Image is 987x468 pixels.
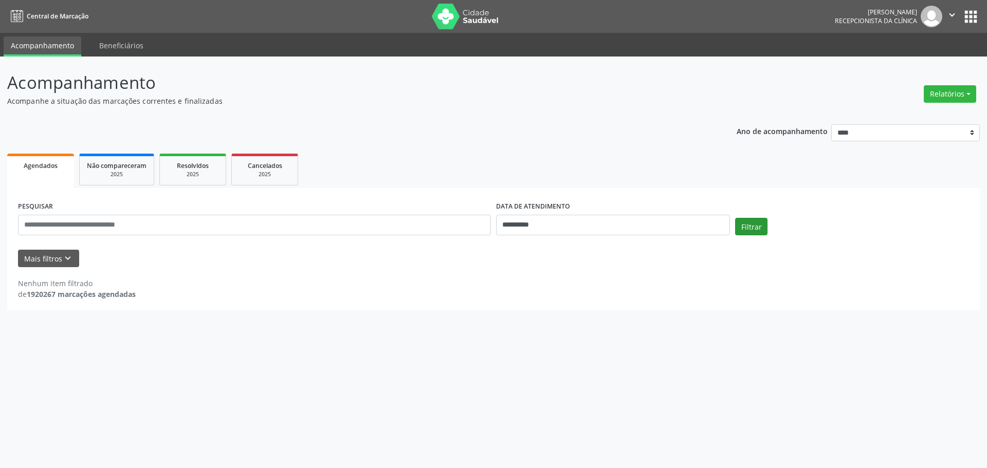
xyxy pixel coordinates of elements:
[924,85,976,103] button: Relatórios
[737,124,828,137] p: Ano de acompanhamento
[835,16,917,25] span: Recepcionista da clínica
[62,253,74,264] i: keyboard_arrow_down
[27,289,136,299] strong: 1920267 marcações agendadas
[27,12,88,21] span: Central de Marcação
[177,161,209,170] span: Resolvidos
[18,289,136,299] div: de
[7,96,688,106] p: Acompanhe a situação das marcações correntes e finalizadas
[946,9,958,21] i: 
[496,199,570,215] label: DATA DE ATENDIMENTO
[7,70,688,96] p: Acompanhamento
[942,6,962,27] button: 
[735,218,767,235] button: Filtrar
[24,161,58,170] span: Agendados
[835,8,917,16] div: [PERSON_NAME]
[92,36,151,54] a: Beneficiários
[921,6,942,27] img: img
[962,8,980,26] button: apps
[4,36,81,57] a: Acompanhamento
[87,171,147,178] div: 2025
[248,161,282,170] span: Cancelados
[7,8,88,25] a: Central de Marcação
[18,278,136,289] div: Nenhum item filtrado
[18,199,53,215] label: PESQUISAR
[239,171,290,178] div: 2025
[87,161,147,170] span: Não compareceram
[167,171,218,178] div: 2025
[18,250,79,268] button: Mais filtroskeyboard_arrow_down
